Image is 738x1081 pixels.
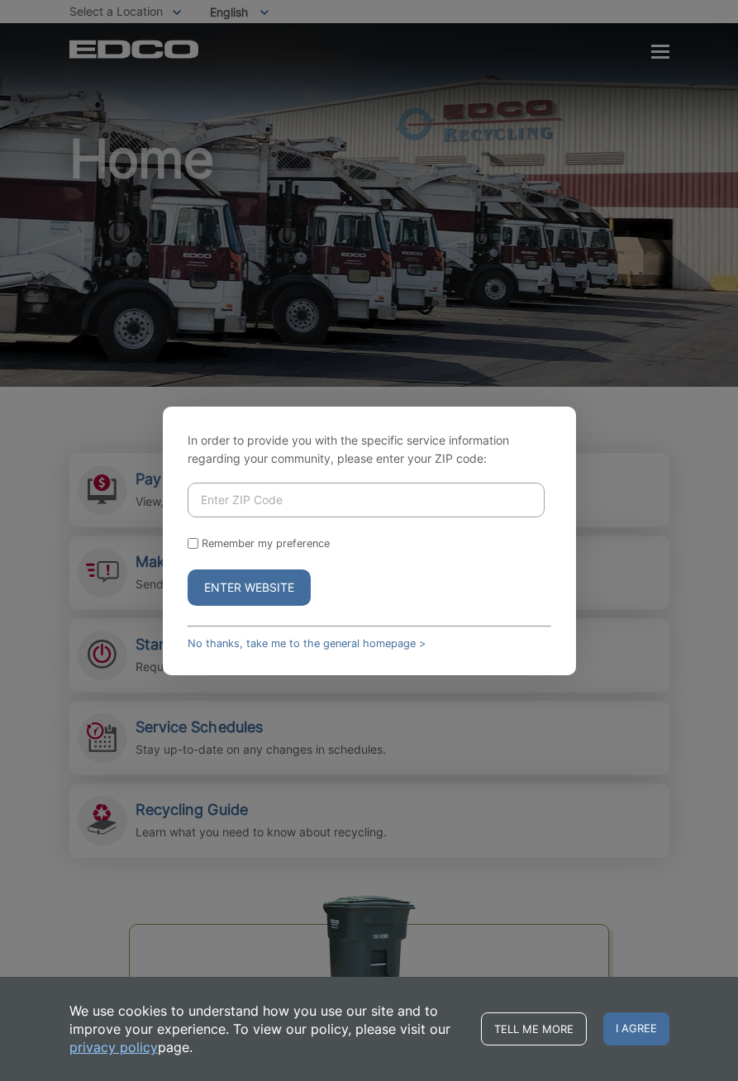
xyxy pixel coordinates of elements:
p: In order to provide you with the specific service information regarding your community, please en... [188,431,551,468]
a: No thanks, take me to the general homepage > [188,637,426,650]
p: We use cookies to understand how you use our site and to improve your experience. To view our pol... [69,1002,464,1056]
button: Enter Website [188,569,311,606]
label: Remember my preference [202,537,330,550]
a: privacy policy [69,1038,158,1056]
input: Enter ZIP Code [188,483,545,517]
span: I agree [603,1012,669,1045]
a: Tell me more [481,1012,587,1045]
